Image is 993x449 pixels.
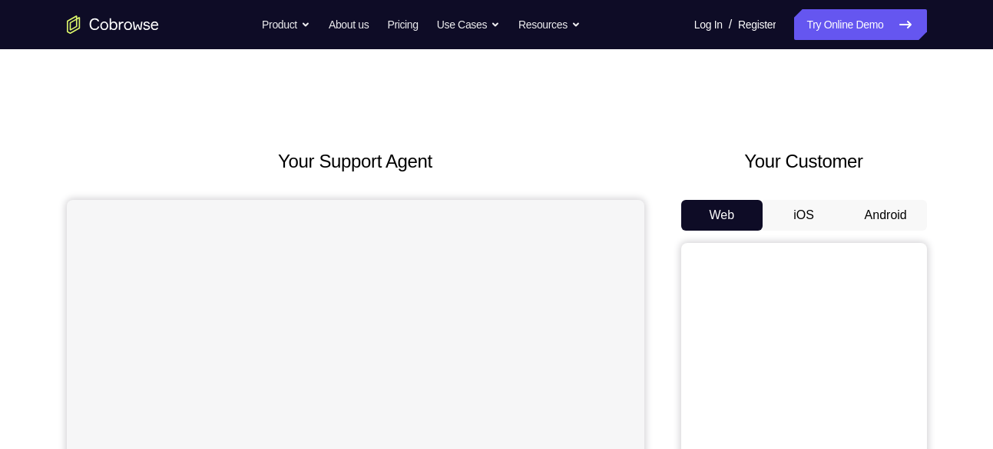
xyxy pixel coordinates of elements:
[67,148,644,175] h2: Your Support Agent
[694,9,723,40] a: Log In
[387,9,418,40] a: Pricing
[67,15,159,34] a: Go to the home page
[329,9,369,40] a: About us
[738,9,776,40] a: Register
[763,200,845,231] button: iOS
[681,148,927,175] h2: Your Customer
[437,9,500,40] button: Use Cases
[729,15,732,34] span: /
[681,200,763,231] button: Web
[794,9,926,40] a: Try Online Demo
[262,9,310,40] button: Product
[845,200,927,231] button: Android
[518,9,581,40] button: Resources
